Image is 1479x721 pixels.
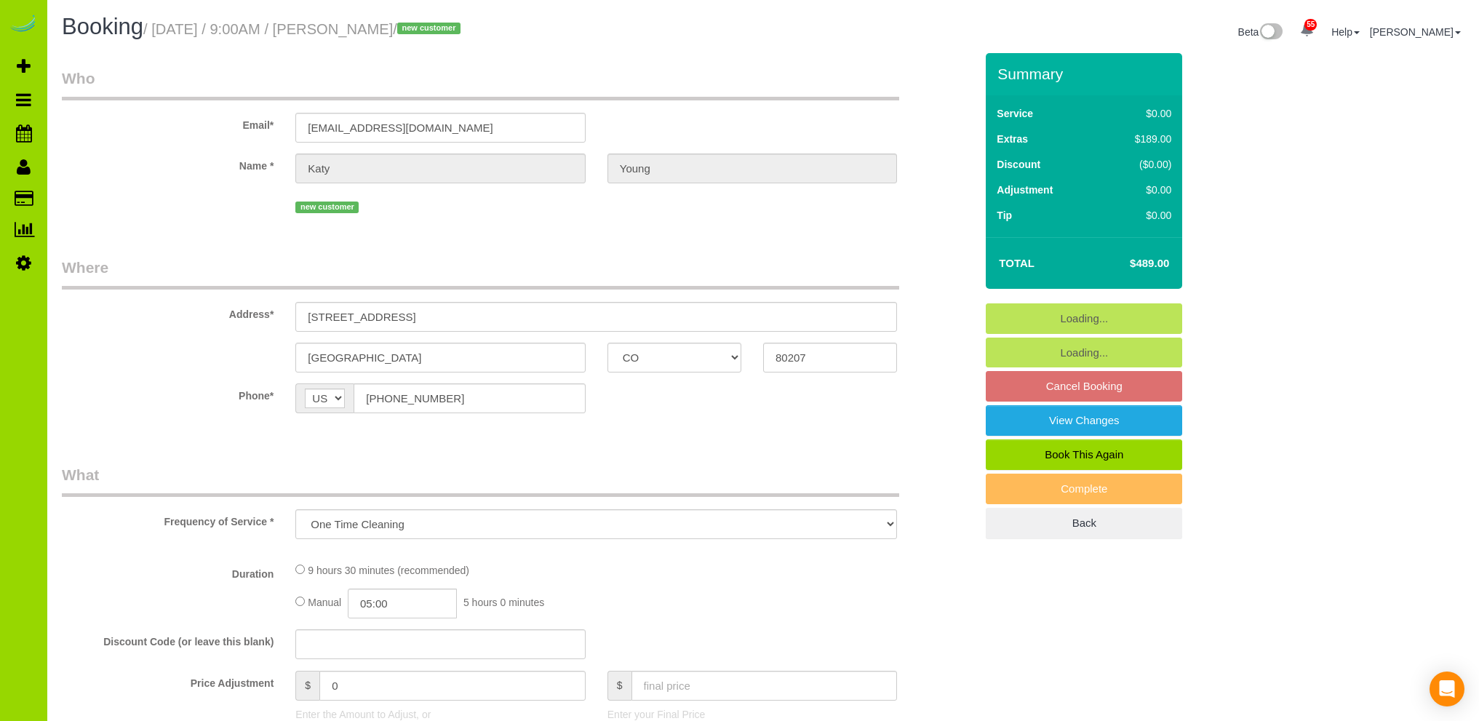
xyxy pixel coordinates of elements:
[9,15,38,35] img: Automaid Logo
[463,597,544,608] span: 5 hours 0 minutes
[295,113,585,143] input: Email*
[308,565,469,576] span: 9 hours 30 minutes (recommended)
[1104,208,1172,223] div: $0.00
[51,629,284,649] label: Discount Code (or leave this blank)
[51,671,284,690] label: Price Adjustment
[308,597,341,608] span: Manual
[607,671,631,701] span: $
[1430,672,1464,706] div: Open Intercom Messenger
[999,257,1034,269] strong: Total
[51,302,284,322] label: Address*
[997,157,1040,172] label: Discount
[295,154,585,183] input: First Name*
[763,343,897,373] input: Zip Code*
[1370,26,1461,38] a: [PERSON_NAME]
[986,405,1182,436] a: View Changes
[986,508,1182,538] a: Back
[1104,183,1172,197] div: $0.00
[51,383,284,403] label: Phone*
[1086,258,1169,270] h4: $489.00
[1293,15,1321,47] a: 55
[997,208,1012,223] label: Tip
[295,202,359,213] span: new customer
[295,671,319,701] span: $
[397,23,461,34] span: new customer
[1104,132,1172,146] div: $189.00
[62,68,899,100] legend: Who
[1304,19,1317,31] span: 55
[62,257,899,290] legend: Where
[51,113,284,132] label: Email*
[986,439,1182,470] a: Book This Again
[393,21,465,37] span: /
[1331,26,1360,38] a: Help
[997,183,1053,197] label: Adjustment
[607,154,897,183] input: Last Name*
[631,671,898,701] input: final price
[997,106,1033,121] label: Service
[1104,106,1172,121] div: $0.00
[143,21,465,37] small: / [DATE] / 9:00AM / [PERSON_NAME]
[1238,26,1283,38] a: Beta
[997,65,1175,82] h3: Summary
[51,154,284,173] label: Name *
[1259,23,1283,42] img: New interface
[1104,157,1172,172] div: ($0.00)
[51,509,284,529] label: Frequency of Service *
[354,383,585,413] input: Phone*
[295,343,585,373] input: City*
[997,132,1028,146] label: Extras
[62,14,143,39] span: Booking
[62,464,899,497] legend: What
[51,562,284,581] label: Duration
